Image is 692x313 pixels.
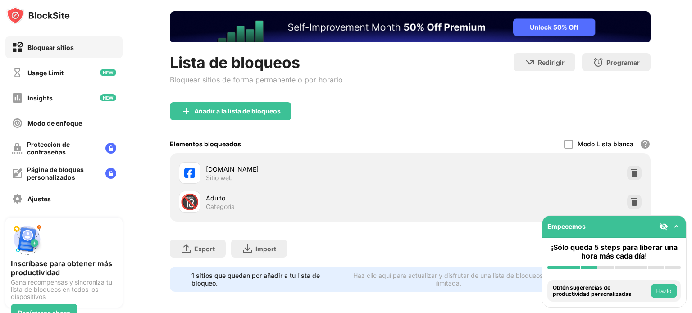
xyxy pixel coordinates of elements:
[578,140,633,148] div: Modo Lista blanca
[27,166,98,181] div: Página de bloques personalizados
[180,193,199,211] div: 🔞
[27,44,74,51] div: Bloquear sitios
[170,11,651,42] iframe: Banner
[27,119,82,127] div: Modo de enfoque
[651,284,677,298] button: Hazlo
[206,193,410,203] div: Adulto
[6,6,70,24] img: logo-blocksite.svg
[100,69,116,76] img: new-icon.svg
[12,193,23,204] img: settings-off.svg
[553,285,648,298] div: Obtén sugerencias de productividad personalizadas
[194,245,215,253] div: Export
[12,67,23,78] img: time-usage-off.svg
[184,168,195,178] img: favicons
[345,272,551,287] div: Haz clic aquí para actualizar y disfrutar de una lista de bloqueos ilimitada.
[105,143,116,154] img: lock-menu.svg
[170,140,241,148] div: Elementos bloqueados
[11,259,117,277] div: Inscríbase para obtener más productividad
[12,143,23,154] img: password-protection-off.svg
[100,94,116,101] img: new-icon.svg
[206,164,410,174] div: [DOMAIN_NAME]
[12,92,23,104] img: insights-off.svg
[12,168,23,179] img: customize-block-page-off.svg
[11,279,117,300] div: Gana recompensas y sincroniza tu lista de bloqueos en todos los dispositivos
[105,168,116,179] img: lock-menu.svg
[27,141,98,156] div: Protección de contraseñas
[672,222,681,231] img: omni-setup-toggle.svg
[170,75,343,84] div: Bloquear sitios de forma permanente o por horario
[11,223,43,255] img: push-signup.svg
[206,203,235,211] div: Categoría
[27,94,53,102] div: Insights
[206,174,233,182] div: Sitio web
[547,243,681,260] div: ¡Sólo queda 5 steps para liberar una hora más cada día!
[27,69,64,77] div: Usage Limit
[191,272,340,287] div: 1 sitios que quedan por añadir a tu lista de bloqueo.
[606,59,640,66] div: Programar
[659,222,668,231] img: eye-not-visible.svg
[27,195,51,203] div: Ajustes
[547,222,586,230] div: Empecemos
[12,42,23,53] img: block-on.svg
[170,53,343,72] div: Lista de bloqueos
[194,108,281,115] div: Añadir a la lista de bloqueos
[255,245,276,253] div: Import
[12,118,23,129] img: focus-off.svg
[538,59,565,66] div: Redirigir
